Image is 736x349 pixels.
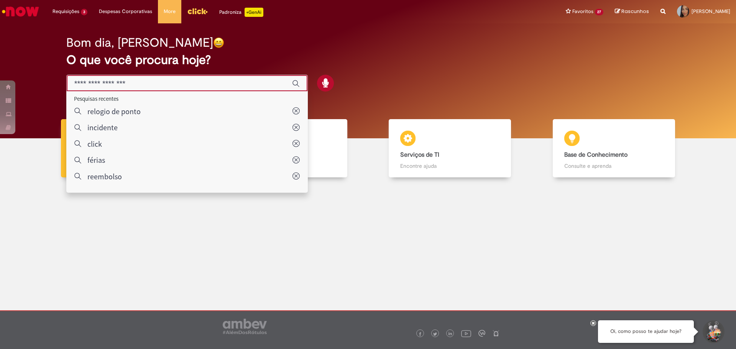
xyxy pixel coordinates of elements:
[213,37,224,48] img: happy-face.png
[493,330,499,337] img: logo_footer_naosei.png
[400,151,439,159] b: Serviços de TI
[368,119,532,178] a: Serviços de TI Encontre ajuda
[572,8,593,15] span: Favoritos
[433,332,437,336] img: logo_footer_twitter.png
[564,162,664,170] p: Consulte e aprenda
[99,8,152,15] span: Despesas Corporativas
[245,8,263,17] p: +GenAi
[615,8,649,15] a: Rascunhos
[66,36,213,49] h2: Bom dia, [PERSON_NAME]
[400,162,499,170] p: Encontre ajuda
[461,328,471,338] img: logo_footer_youtube.png
[223,319,267,334] img: logo_footer_ambev_rotulo_gray.png
[1,4,40,19] img: ServiceNow
[66,53,670,67] h2: O que você procura hoje?
[164,8,176,15] span: More
[598,320,694,343] div: Oi, como posso te ajudar hoje?
[621,8,649,15] span: Rascunhos
[81,9,87,15] span: 3
[449,332,452,336] img: logo_footer_linkedin.png
[418,332,422,336] img: logo_footer_facebook.png
[219,8,263,17] div: Padroniza
[532,119,696,178] a: Base de Conhecimento Consulte e aprenda
[692,8,730,15] span: [PERSON_NAME]
[40,119,204,178] a: Tirar dúvidas Tirar dúvidas com Lupi Assist e Gen Ai
[701,320,724,343] button: Iniciar Conversa de Suporte
[595,9,603,15] span: 27
[187,5,208,17] img: click_logo_yellow_360x200.png
[564,151,628,159] b: Base de Conhecimento
[53,8,79,15] span: Requisições
[478,330,485,337] img: logo_footer_workplace.png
